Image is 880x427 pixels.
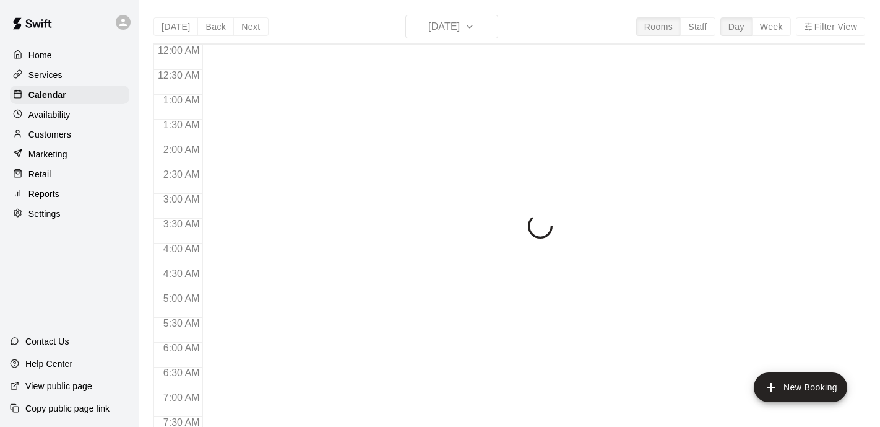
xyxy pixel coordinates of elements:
span: 12:30 AM [155,70,203,81]
a: Services [10,66,129,84]
span: 3:00 AM [160,194,203,205]
span: 5:30 AM [160,318,203,328]
span: 3:30 AM [160,219,203,229]
span: 6:00 AM [160,343,203,353]
p: Calendar [28,89,66,101]
p: Retail [28,168,51,180]
span: 4:30 AM [160,268,203,279]
a: Availability [10,105,129,124]
span: 2:00 AM [160,144,203,155]
p: Customers [28,128,71,141]
a: Settings [10,205,129,223]
a: Reports [10,185,129,203]
p: Marketing [28,148,67,161]
button: add [754,372,847,402]
p: Home [28,49,52,61]
a: Calendar [10,86,129,104]
span: 7:00 AM [160,392,203,403]
p: Reports [28,188,59,200]
span: 6:30 AM [160,368,203,378]
a: Customers [10,125,129,144]
p: Settings [28,208,61,220]
a: Retail [10,165,129,183]
span: 12:00 AM [155,45,203,56]
span: 2:30 AM [160,169,203,180]
span: 1:00 AM [160,95,203,105]
a: Home [10,46,129,64]
p: View public page [25,380,92,392]
a: Marketing [10,145,129,164]
p: Contact Us [25,335,69,348]
span: 4:00 AM [160,244,203,254]
p: Help Center [25,358,72,370]
p: Availability [28,108,71,121]
span: 1:30 AM [160,120,203,130]
p: Services [28,69,63,81]
span: 5:00 AM [160,293,203,304]
p: Copy public page link [25,402,110,415]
